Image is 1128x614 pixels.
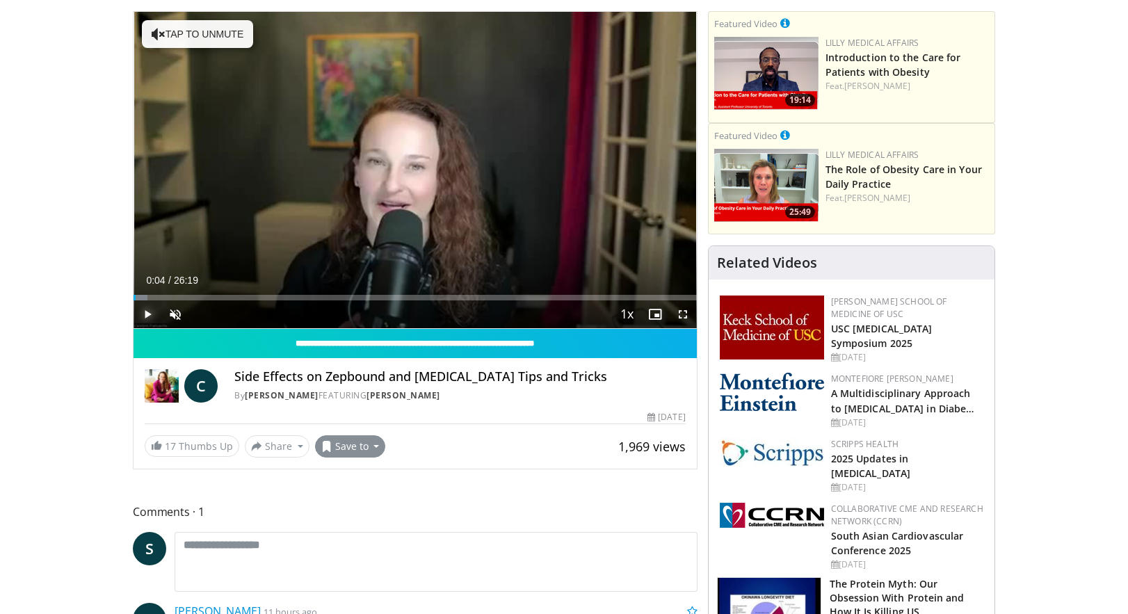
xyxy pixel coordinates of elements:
button: Fullscreen [669,300,697,328]
a: The Role of Obesity Care in Your Daily Practice [825,163,982,191]
div: [DATE] [831,417,983,429]
h4: Related Videos [717,255,817,271]
a: [PERSON_NAME] [245,389,319,401]
button: Share [245,435,309,458]
img: c9f2b0b7-b02a-4276-a72a-b0cbb4230bc1.jpg.150x105_q85_autocrop_double_scale_upscale_version-0.2.jpg [720,438,824,467]
span: 0:04 [146,275,165,286]
button: Tap to unmute [142,20,253,48]
a: 17 Thumbs Up [145,435,239,457]
a: Montefiore [PERSON_NAME] [831,373,953,385]
img: Dr. Carolynn Francavilla [145,369,179,403]
span: 26:19 [174,275,198,286]
button: Play [134,300,161,328]
div: Progress Bar [134,295,697,300]
img: 7b941f1f-d101-407a-8bfa-07bd47db01ba.png.150x105_q85_autocrop_double_scale_upscale_version-0.2.jpg [720,296,824,359]
button: Playback Rate [613,300,641,328]
div: Feat. [825,192,989,204]
a: Lilly Medical Affairs [825,149,919,161]
img: acc2e291-ced4-4dd5-b17b-d06994da28f3.png.150x105_q85_crop-smart_upscale.png [714,37,819,110]
small: Featured Video [714,17,777,30]
a: Collaborative CME and Research Network (CCRN) [831,503,983,527]
a: S [133,532,166,565]
a: A Multidisciplinary Approach to [MEDICAL_DATA] in Diabe… [831,387,975,414]
div: [DATE] [647,411,685,423]
small: Featured Video [714,129,777,142]
span: 19:14 [785,94,815,106]
div: [DATE] [831,558,983,571]
a: [PERSON_NAME] School of Medicine of USC [831,296,947,320]
div: [DATE] [831,351,983,364]
img: e1208b6b-349f-4914-9dd7-f97803bdbf1d.png.150x105_q85_crop-smart_upscale.png [714,149,819,222]
button: Enable picture-in-picture mode [641,300,669,328]
a: 2025 Updates in [MEDICAL_DATA] [831,452,910,480]
a: [PERSON_NAME] [844,192,910,204]
a: Lilly Medical Affairs [825,37,919,49]
div: Feat. [825,80,989,92]
a: [PERSON_NAME] [366,389,440,401]
span: 25:49 [785,206,815,218]
a: Scripps Health [831,438,899,450]
h4: Side Effects on Zepbound and [MEDICAL_DATA] Tips and Tricks [234,369,685,385]
a: USC [MEDICAL_DATA] Symposium 2025 [831,322,933,350]
span: / [168,275,171,286]
a: 19:14 [714,37,819,110]
img: b0142b4c-93a1-4b58-8f91-5265c282693c.png.150x105_q85_autocrop_double_scale_upscale_version-0.2.png [720,373,824,411]
a: C [184,369,218,403]
span: Comments 1 [133,503,698,521]
div: By FEATURING [234,389,685,402]
a: South Asian Cardiovascular Conference 2025 [831,529,964,557]
button: Unmute [161,300,189,328]
button: Save to [315,435,386,458]
video-js: Video Player [134,12,697,329]
span: 17 [165,439,176,453]
a: Introduction to the Care for Patients with Obesity [825,51,961,79]
img: a04ee3ba-8487-4636-b0fb-5e8d268f3737.png.150x105_q85_autocrop_double_scale_upscale_version-0.2.png [720,503,824,528]
div: [DATE] [831,481,983,494]
a: 25:49 [714,149,819,222]
span: 1,969 views [618,438,686,455]
a: [PERSON_NAME] [844,80,910,92]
